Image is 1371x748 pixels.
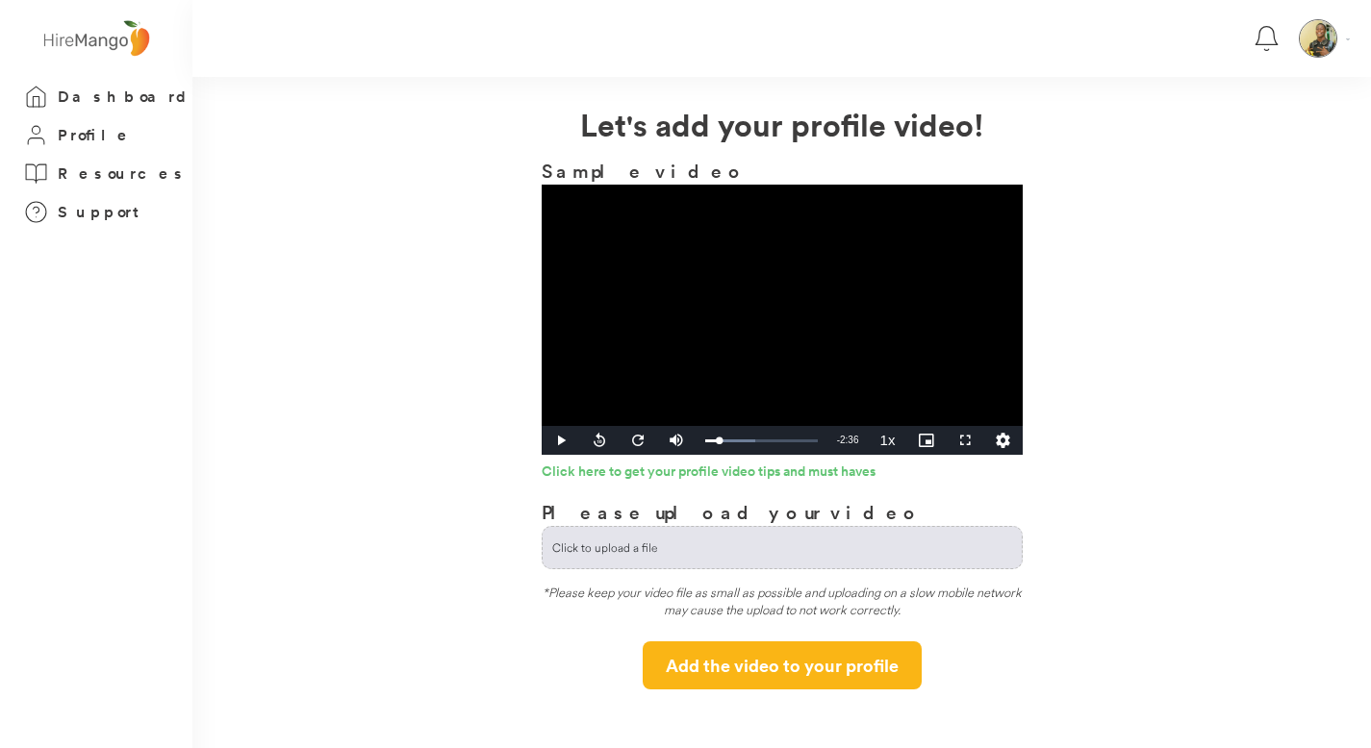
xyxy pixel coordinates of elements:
[58,162,188,186] h3: Resources
[1300,20,1336,57] img: 1739040597227
[542,464,1023,484] a: Click here to get your profile video tips and must haves
[542,157,1023,185] h3: Sample video
[984,426,1023,455] div: Quality Levels
[38,16,155,62] img: logo%20-%20hiremango%20gray.png
[1346,38,1350,40] img: Vector
[643,641,922,689] button: Add the video to your profile
[58,123,133,147] h3: Profile
[58,85,192,109] h3: Dashboard
[542,498,922,526] h3: Please upload your video
[705,439,818,442] div: Progress Bar
[840,435,858,445] span: 2:36
[837,435,840,445] span: -
[542,185,1023,455] div: Video Player
[58,200,148,224] h3: Support
[542,584,1023,627] div: *Please keep your video file as small as possible and uploading on a slow mobile network may caus...
[192,101,1371,147] h2: Let's add your profile video!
